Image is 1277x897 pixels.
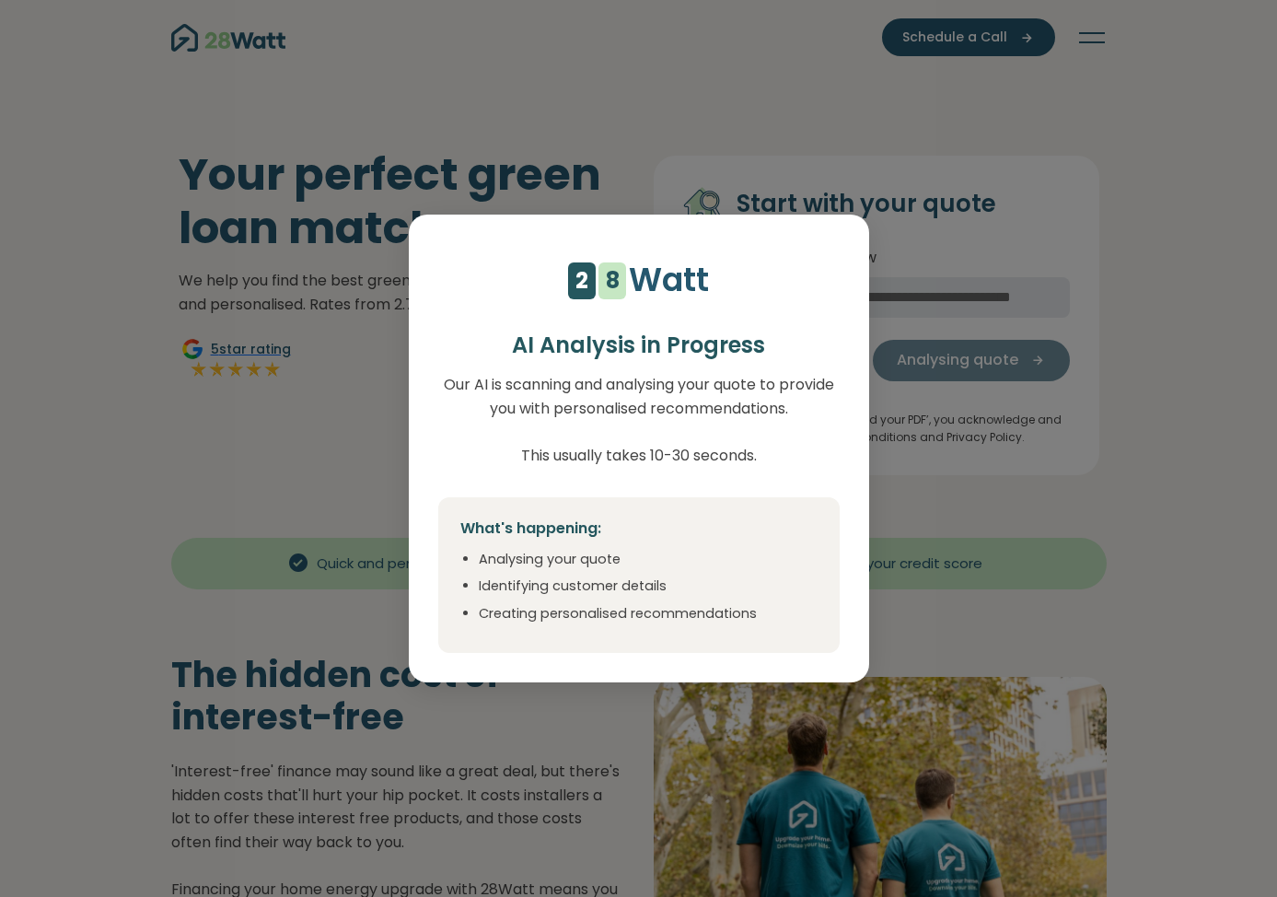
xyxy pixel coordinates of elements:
li: Analysing your quote [479,550,818,570]
h4: What's happening: [460,519,818,539]
p: Watt [629,254,709,306]
p: Our AI is scanning and analysing your quote to provide you with personalised recommendations. Thi... [438,373,840,467]
li: Creating personalised recommendations [479,604,818,624]
div: 2 [575,293,588,330]
li: Identifying customer details [479,577,818,597]
div: 1 [578,256,586,293]
h2: AI Analysis in Progress [438,332,840,359]
div: 8 [606,268,620,305]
